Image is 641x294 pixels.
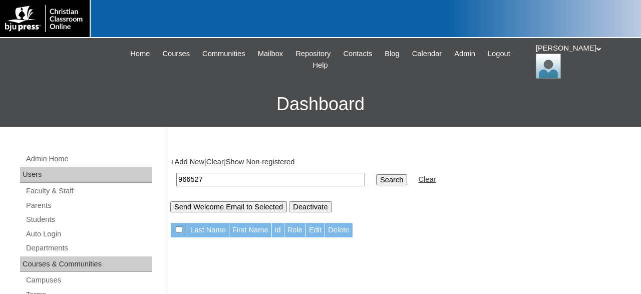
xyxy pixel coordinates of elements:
span: Communities [202,48,245,60]
a: Help [307,60,333,71]
a: Departments [25,242,152,254]
span: Mailbox [258,48,283,60]
a: Blog [380,48,404,60]
span: Help [312,60,328,71]
span: Calendar [412,48,442,60]
a: Home [125,48,155,60]
td: Delete [325,223,352,237]
div: Users [20,167,152,183]
a: Repository [290,48,336,60]
h3: Dashboard [5,82,636,127]
a: Logout [483,48,515,60]
span: Contacts [343,48,372,60]
input: Deactivate [289,201,332,212]
a: Campuses [25,274,152,286]
a: Calendar [407,48,447,60]
a: Show Non-registered [226,158,295,166]
td: Last Name [187,223,229,237]
span: Admin [454,48,475,60]
input: Send Welcome Email to Selected [170,201,287,212]
img: Jonelle Rodriguez [536,54,561,79]
a: Clear [206,158,224,166]
input: Search [176,173,365,186]
div: + | | [170,157,631,212]
a: Clear [418,175,436,183]
img: logo-white.png [5,5,85,32]
a: Admin [449,48,480,60]
input: Search [376,174,407,185]
td: First Name [229,223,271,237]
div: [PERSON_NAME] [536,43,631,79]
a: Students [25,213,152,226]
td: Edit [306,223,325,237]
a: Parents [25,199,152,212]
td: Id [272,223,284,237]
span: Home [130,48,150,60]
a: Contacts [338,48,377,60]
a: Communities [197,48,250,60]
a: Courses [157,48,195,60]
a: Auto Login [25,228,152,240]
a: Faculty & Staff [25,185,152,197]
span: Blog [385,48,399,60]
td: Role [284,223,305,237]
div: Courses & Communities [20,256,152,272]
span: Repository [295,48,331,60]
a: Add New [175,158,204,166]
a: Mailbox [253,48,288,60]
span: Logout [488,48,510,60]
a: Admin Home [25,153,152,165]
span: Courses [162,48,190,60]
